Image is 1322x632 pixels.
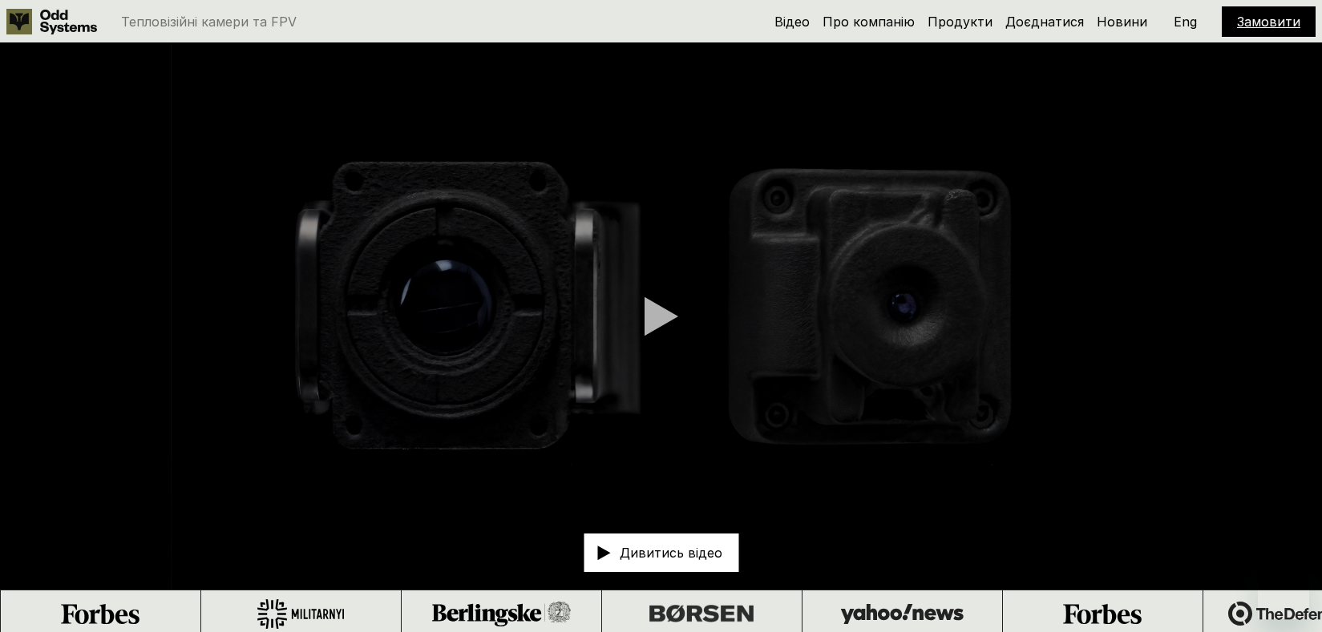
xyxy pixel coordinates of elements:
[1237,14,1300,30] a: Замовити
[620,546,722,559] p: Дивитись відео
[1005,14,1084,30] a: Доєднатися
[1097,14,1147,30] a: Новини
[1174,15,1197,28] p: Eng
[774,14,810,30] a: Відео
[823,14,915,30] a: Про компанію
[1258,568,1309,619] iframe: Button to launch messaging window
[121,15,297,28] p: Тепловізійні камери та FPV
[928,14,993,30] a: Продукти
